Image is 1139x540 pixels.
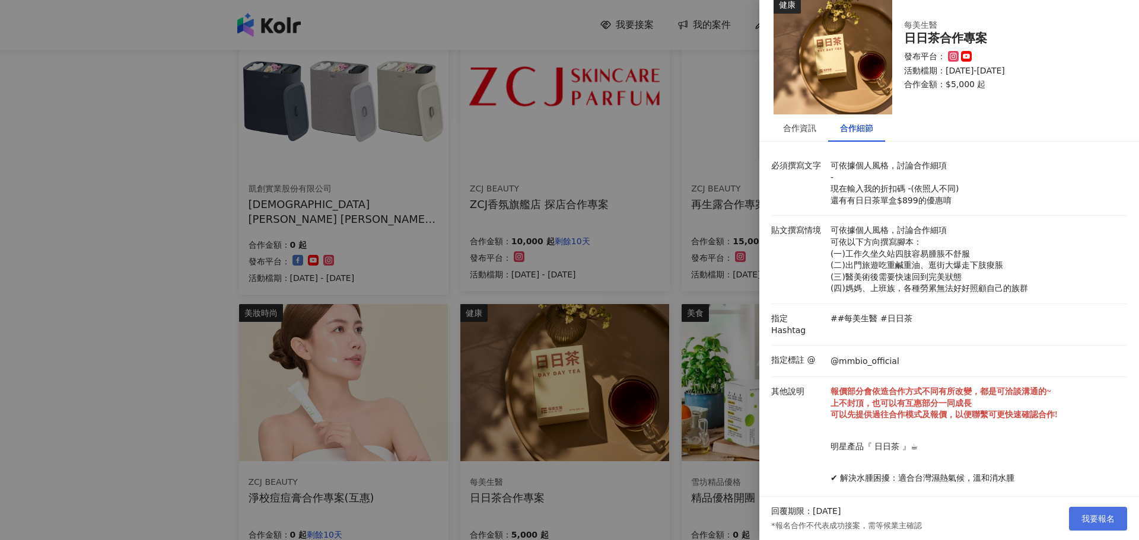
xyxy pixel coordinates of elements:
div: 每美生醫 [904,20,1094,31]
p: 其他說明 [771,386,825,398]
div: 合作細節 [840,122,873,135]
p: 明星產品『 日日茶 』☕ [831,441,1121,453]
button: 我要報名 [1069,507,1127,531]
p: 活動檔期：[DATE]-[DATE] [904,65,1113,77]
strong: 報價部分會依造合作方式不同有所改變，都是可洽談溝通的~ 上不封頂，也可以有互惠部分一同成長 可以先提供過往合作模式及報價，以便聯繫可更快速確認合作! [831,387,1058,419]
p: 指定 Hashtag [771,313,825,336]
p: 指定標註 @ [771,354,825,366]
p: 合作金額： $5,000 起 [904,79,1113,91]
p: ##每美生醫 #日日茶 [831,313,912,325]
p: 可依據個人風格，討論合作細項 - 現在輸入我的折扣碼 -(依照人不同) 還有有日日茶單盒$899的優惠唷 [831,160,1121,206]
p: 貼文撰寫情境 [771,225,825,237]
div: 日日茶合作專案 [904,31,1113,45]
p: 可依據個人風格，討論合作細項 可依以下方向撰寫腳本： (一)工作久坐久站四肢容易腫脹不舒服 (二)出門旅遊吃重鹹重油、逛街大爆走下肢痠脹 (三)醫美術後需要快速回到完美狀態 (四)媽媽、上班族，... [831,225,1121,295]
p: *報名合作不代表成功接案，需等候業主確認 [771,520,922,531]
p: 必須撰寫文字 [771,160,825,172]
p: 回覆期限：[DATE] [771,506,841,517]
p: 發布平台： [904,51,946,63]
p: ✔ 解決水腫困擾：適合台灣濕熱氣候，溫和消水腫 [831,472,1121,484]
span: 我要報名 [1081,514,1115,523]
div: 合作資訊 [783,122,816,135]
p: @mmbio_official [831,356,899,368]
